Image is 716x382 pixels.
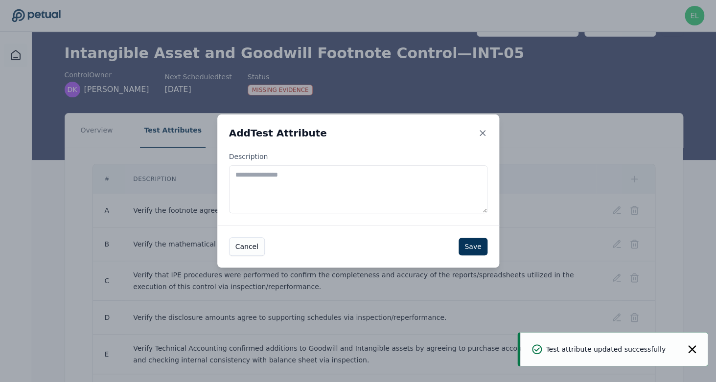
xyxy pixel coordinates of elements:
textarea: Description [229,165,487,213]
label: Description [229,152,487,213]
button: Cancel [229,237,265,256]
div: Test attribute updated successfully [532,344,666,354]
h2: Add Test Attribute [229,126,327,140]
button: Save [459,238,487,255]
